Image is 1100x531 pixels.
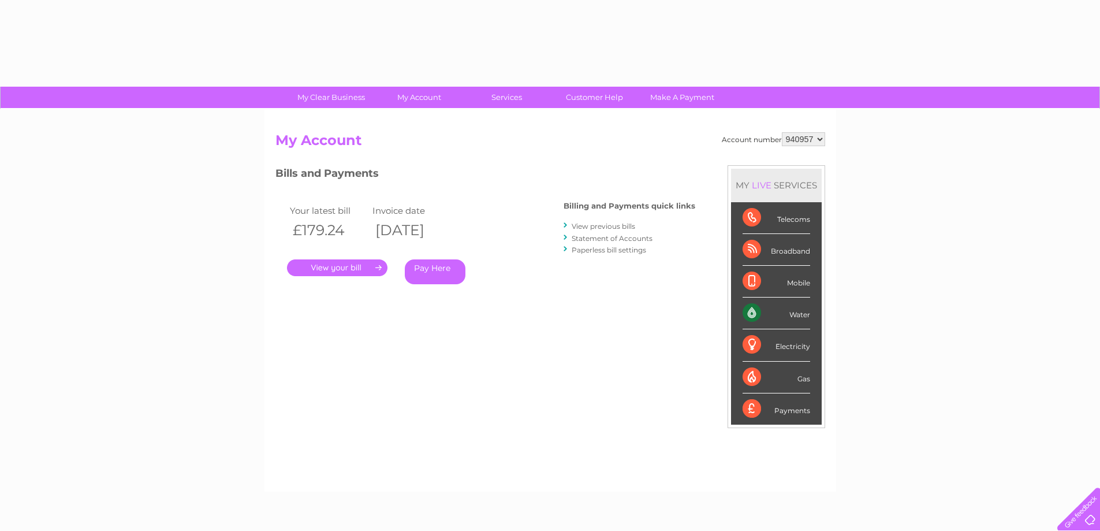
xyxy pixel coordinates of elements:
a: Services [459,87,554,108]
div: Telecoms [743,202,810,234]
div: Electricity [743,329,810,361]
h4: Billing and Payments quick links [564,202,695,210]
div: LIVE [750,180,774,191]
div: Account number [722,132,825,146]
a: Statement of Accounts [572,234,652,243]
div: Broadband [743,234,810,266]
td: Invoice date [370,203,453,218]
a: Make A Payment [635,87,730,108]
a: My Clear Business [284,87,379,108]
div: Payments [743,393,810,425]
th: £179.24 [287,218,370,242]
a: Pay Here [405,259,465,284]
a: My Account [371,87,467,108]
div: Water [743,298,810,329]
div: MY SERVICES [731,169,822,202]
a: Paperless bill settings [572,246,646,254]
div: Gas [743,362,810,393]
a: . [287,259,387,276]
a: Customer Help [547,87,642,108]
th: [DATE] [370,218,453,242]
h3: Bills and Payments [275,165,695,185]
td: Your latest bill [287,203,370,218]
div: Mobile [743,266,810,298]
a: View previous bills [572,222,635,231]
h2: My Account [275,132,825,154]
